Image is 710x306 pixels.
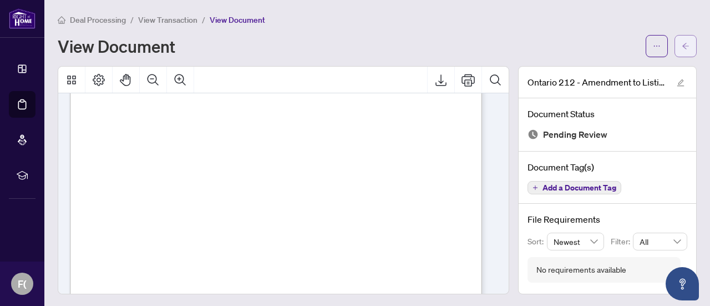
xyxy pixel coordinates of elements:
li: / [202,13,205,26]
div: No requirements available [536,264,626,276]
span: Newest [554,233,598,250]
h4: Document Tag(s) [528,160,687,174]
span: View Document [210,15,265,25]
span: edit [677,79,684,87]
h4: File Requirements [528,213,687,226]
span: F( [18,276,27,292]
span: Add a Document Tag [542,184,616,192]
li: / [130,13,134,26]
p: Sort: [528,235,547,248]
span: All [640,233,681,250]
span: home [58,16,65,24]
p: Filter: [611,235,633,248]
span: ellipsis [653,42,661,50]
img: logo [9,8,35,29]
h1: View Document [58,37,175,55]
h4: Document Status [528,107,687,121]
span: Pending Review [543,127,607,142]
span: Deal Processing [70,15,126,25]
img: Document Status [528,129,539,140]
span: Ontario 212 - Amendment to Listing Agreement Authority to Offer for Lease Price ChangeExtensionAm... [528,76,666,89]
span: arrow-left [682,42,689,50]
span: plus [532,185,538,190]
button: Add a Document Tag [528,181,621,194]
span: View Transaction [138,15,197,25]
button: Open asap [666,267,699,300]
